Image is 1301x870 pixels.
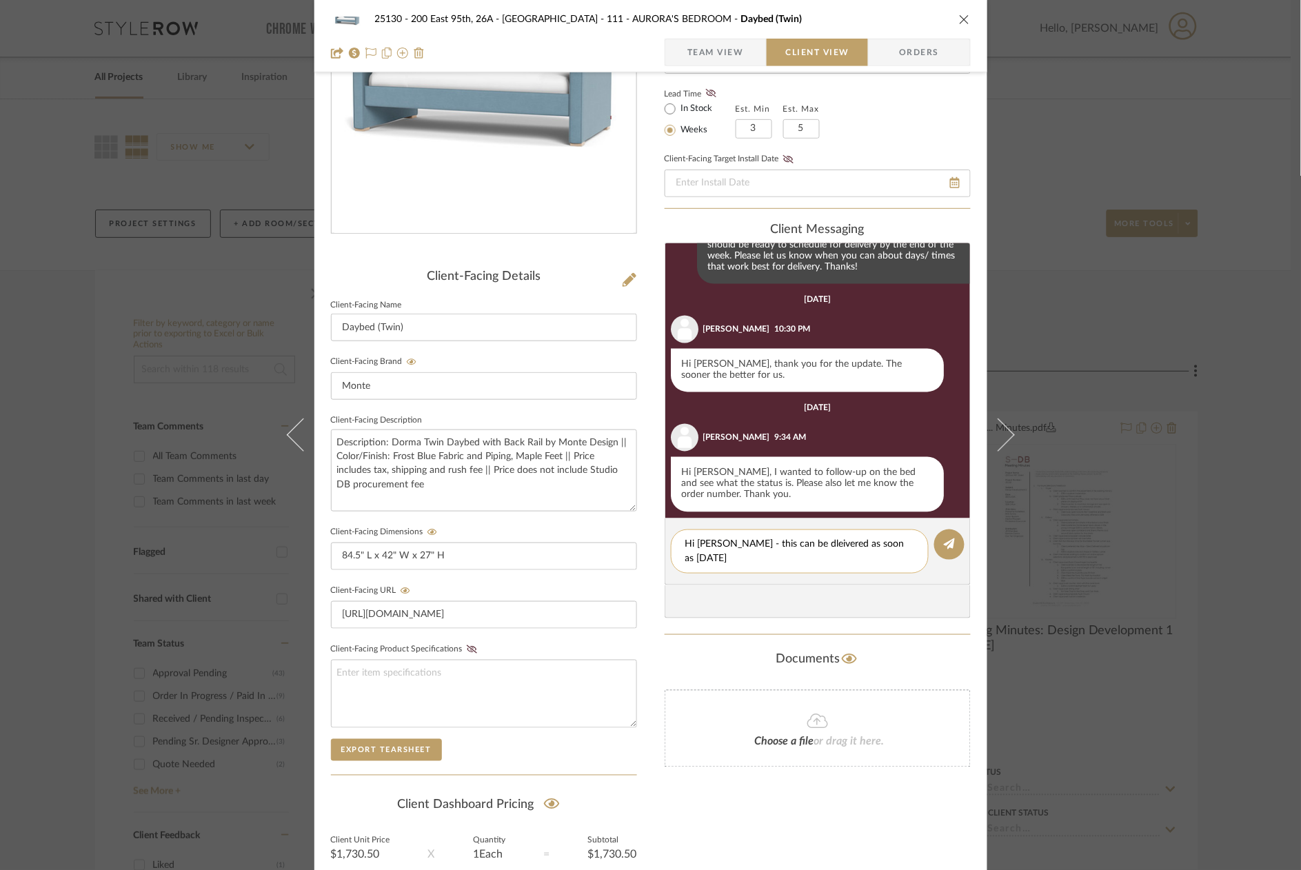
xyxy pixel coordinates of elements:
button: Client-Facing URL [396,586,415,596]
img: 09fbe779-ea75-4c91-8ca0-5c7218b2ecc7_48x40.jpg [331,6,364,33]
img: user_avatar.png [671,424,698,452]
span: Team View [687,39,744,66]
label: Quantity [473,838,505,844]
div: $1,730.50 [331,849,390,860]
mat-radio-group: Select item type [665,100,736,139]
span: 111 - AURORA'S BEDROOM [607,14,741,24]
span: 25130 - 200 East 95th, 26A - [GEOGRAPHIC_DATA] [375,14,607,24]
div: [DATE] [804,403,831,413]
input: Enter item dimensions [331,543,637,570]
label: Client-Facing Brand [331,357,421,367]
button: Client-Facing Product Specifications [463,645,481,654]
div: Hi [PERSON_NAME], thank you for the update. The sooner the better for us. [671,349,944,393]
input: Enter Install Date [665,170,971,197]
button: close [958,13,971,26]
label: Client-Facing Dimensions [331,527,442,537]
div: Client Dashboard Pricing [331,789,637,821]
input: Enter item URL [331,601,637,629]
div: 9:34 AM [775,432,807,444]
div: X [428,847,435,863]
label: Lead Time [665,88,736,100]
span: Choose a file [755,736,814,747]
label: Client-Facing Description [331,417,423,424]
label: Est. Max [783,104,820,114]
span: Client View [786,39,849,66]
label: Client-Facing URL [331,586,415,596]
img: Remove from project [414,48,425,59]
span: Orders [884,39,954,66]
div: $1,730.50 [588,849,637,860]
div: Hi [PERSON_NAME] - This shipped [DATE][DATE] and should be ready to schedule for delivery by the ... [697,218,970,284]
div: Client-Facing Details [331,270,637,285]
div: 10:30 PM [775,323,811,336]
button: Client-Facing Target Install Date [779,154,798,164]
input: Enter Client-Facing Brand [331,372,637,400]
label: Client-Facing Name [331,302,402,309]
div: = [543,847,549,863]
button: Export Tearsheet [331,739,442,761]
div: [PERSON_NAME] [703,432,770,444]
div: [PERSON_NAME] [703,323,770,336]
button: Client-Facing Brand [403,357,421,367]
div: client Messaging [665,223,971,238]
label: Client Unit Price [331,838,390,844]
button: Client-Facing Dimensions [423,527,442,537]
img: user_avatar.png [671,316,698,343]
label: Client-Facing Product Specifications [331,645,481,654]
span: or drag it here. [814,736,885,747]
input: Enter Client-Facing Item Name [331,314,637,341]
div: Hi [PERSON_NAME], I wanted to follow-up on the bed and see what the status is. Please also let me... [671,457,944,512]
label: Est. Min [736,104,771,114]
div: 1 Each [473,849,505,860]
div: Documents [665,649,971,671]
label: Client-Facing Target Install Date [665,154,798,164]
label: In Stock [678,103,713,115]
label: Subtotal [588,838,637,844]
div: [DATE] [804,295,831,305]
span: Daybed (Twin) [741,14,803,24]
button: Lead Time [702,87,720,101]
label: Weeks [678,124,708,136]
